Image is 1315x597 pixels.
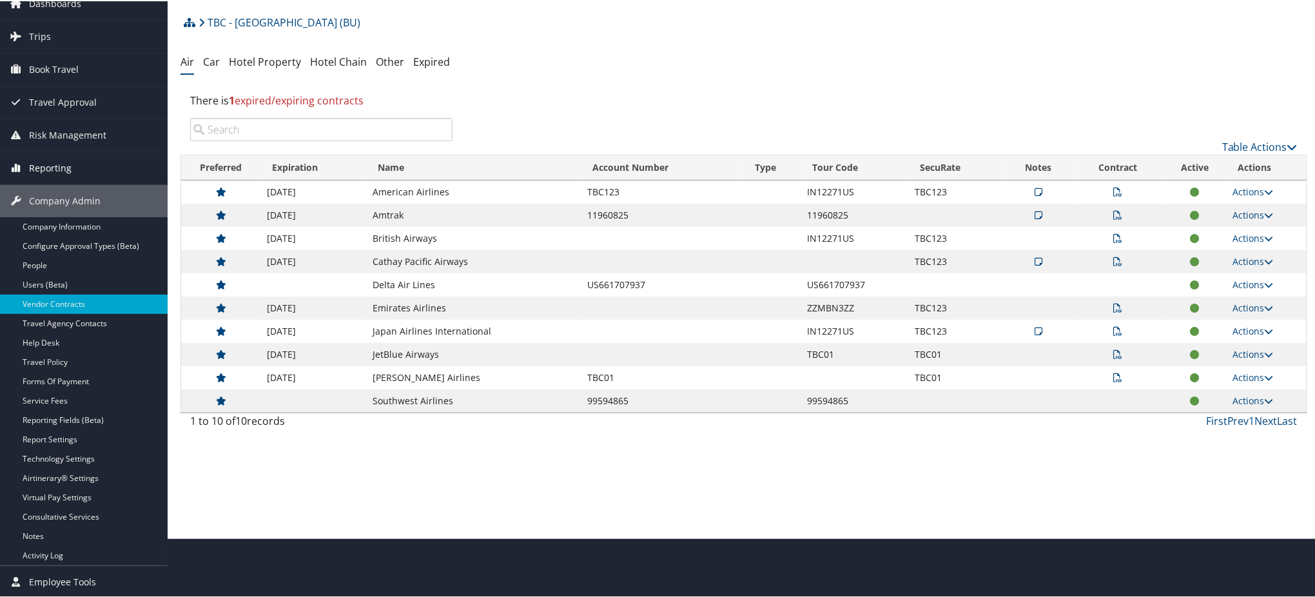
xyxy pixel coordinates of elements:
[1232,370,1273,382] a: Actions
[261,295,367,318] td: [DATE]
[29,19,51,52] span: Trips
[229,92,235,106] strong: 1
[801,342,908,365] td: TBC01
[367,179,581,202] td: American Airlines
[1073,154,1164,179] th: Contract: activate to sort column ascending
[1164,154,1226,179] th: Active: activate to sort column ascending
[1206,413,1227,427] a: First
[743,154,801,179] th: Type: activate to sort column ascending
[367,154,581,179] th: Name: activate to sort column ascending
[1232,184,1273,197] a: Actions
[1232,300,1273,313] a: Actions
[801,318,908,342] td: IN12271US
[581,388,743,411] td: 99594865
[801,295,908,318] td: ZZMBN3ZZ
[29,151,72,183] span: Reporting
[908,365,1004,388] td: TBC01
[261,249,367,272] td: [DATE]
[29,52,79,84] span: Book Travel
[801,388,908,411] td: 99594865
[310,54,367,68] a: Hotel Chain
[1232,208,1273,220] a: Actions
[908,154,1004,179] th: SecuRate: activate to sort column ascending
[1227,413,1249,427] a: Prev
[1232,231,1273,243] a: Actions
[801,202,908,226] td: 11960825
[581,179,743,202] td: TBC123
[229,92,364,106] span: expired/expiring contracts
[376,54,404,68] a: Other
[1226,154,1307,179] th: Actions
[180,82,1307,117] div: There is
[367,388,581,411] td: Southwest Airlines
[29,118,106,150] span: Risk Management
[261,365,367,388] td: [DATE]
[367,272,581,295] td: Delta Air Lines
[1249,413,1255,427] a: 1
[1222,139,1298,153] a: Table Actions
[908,179,1004,202] td: TBC123
[801,272,908,295] td: US661707937
[261,202,367,226] td: [DATE]
[1232,254,1273,266] a: Actions
[235,413,247,427] span: 10
[367,318,581,342] td: Japan Airlines International
[29,565,96,597] span: Employee Tools
[908,342,1004,365] td: TBC01
[181,154,261,179] th: Preferred: activate to sort column ascending
[908,249,1004,272] td: TBC123
[1004,154,1072,179] th: Notes: activate to sort column ascending
[801,179,908,202] td: IN12271US
[908,226,1004,249] td: TBC123
[801,226,908,249] td: IN12271US
[581,202,743,226] td: 11960825
[199,8,360,34] a: TBC - [GEOGRAPHIC_DATA] (BU)
[801,154,908,179] th: Tour Code: activate to sort column ascending
[367,342,581,365] td: JetBlue Airways
[1232,393,1273,406] a: Actions
[29,184,101,216] span: Company Admin
[1278,413,1298,427] a: Last
[367,249,581,272] td: Cathay Pacific Airways
[190,412,453,434] div: 1 to 10 of records
[261,226,367,249] td: [DATE]
[1232,324,1273,336] a: Actions
[1255,413,1278,427] a: Next
[261,342,367,365] td: [DATE]
[581,272,743,295] td: US661707937
[367,365,581,388] td: [PERSON_NAME] Airlines
[908,295,1004,318] td: TBC123
[908,318,1004,342] td: TBC123
[261,154,367,179] th: Expiration: activate to sort column ascending
[581,365,743,388] td: TBC01
[581,154,743,179] th: Account Number: activate to sort column ascending
[367,295,581,318] td: Emirates Airlines
[367,226,581,249] td: British Airways
[261,318,367,342] td: [DATE]
[29,85,97,117] span: Travel Approval
[367,202,581,226] td: Amtrak
[180,54,194,68] a: Air
[1232,277,1273,289] a: Actions
[413,54,450,68] a: Expired
[1232,347,1273,359] a: Actions
[261,179,367,202] td: [DATE]
[229,54,301,68] a: Hotel Property
[190,117,453,140] input: Search
[203,54,220,68] a: Car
